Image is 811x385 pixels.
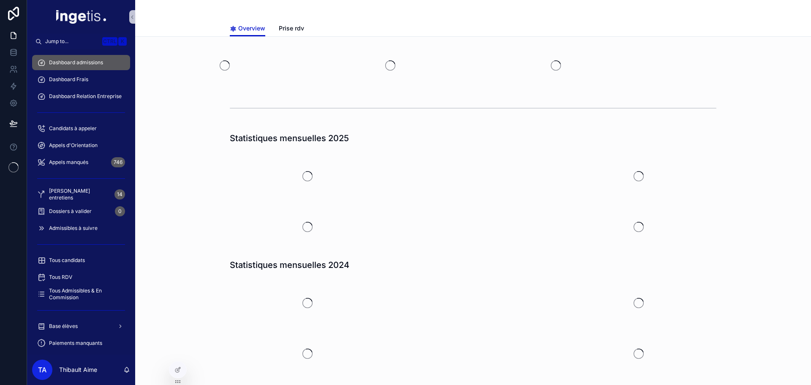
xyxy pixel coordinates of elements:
span: TA [38,365,46,375]
h1: Statistiques mensuelles 2025 [230,132,349,144]
h1: Statistiques mensuelles 2024 [230,259,349,271]
a: Dashboard Relation Entreprise [32,89,130,104]
div: 0 [115,206,125,216]
a: Admissibles à suivre [32,221,130,236]
span: [PERSON_NAME] entretiens [49,188,111,201]
span: Dashboard admissions [49,59,103,66]
div: 14 [114,189,125,199]
a: Tous Admissibles & En Commission [32,287,130,302]
span: Paiements manquants [49,340,102,347]
span: Prise rdv [279,24,304,33]
span: Tous candidats [49,257,85,264]
a: Overview [230,21,265,37]
span: Admissibles à suivre [49,225,98,232]
a: Appels d'Orientation [32,138,130,153]
span: Candidats à appeler [49,125,97,132]
button: Jump to...CtrlK [32,34,130,49]
a: Prise rdv [279,21,304,38]
a: Appels manqués746 [32,155,130,170]
span: Tous Admissibles & En Commission [49,287,122,301]
img: App logo [56,10,106,24]
a: Dashboard admissions [32,55,130,70]
span: Dossiers à valider [49,208,92,215]
span: Ctrl [102,37,117,46]
a: Dashboard Frais [32,72,130,87]
span: Appels d'Orientation [49,142,98,149]
a: Tous candidats [32,253,130,268]
div: scrollable content [27,49,135,355]
a: Dossiers à valider0 [32,204,130,219]
span: Base élèves [49,323,78,330]
span: Overview [238,24,265,33]
a: Tous RDV [32,270,130,285]
span: K [119,38,126,45]
a: [PERSON_NAME] entretiens14 [32,187,130,202]
div: 746 [111,157,125,167]
a: Candidats à appeler [32,121,130,136]
a: Paiements manquants [32,336,130,351]
a: Base élèves [32,319,130,334]
p: Thibault Aime [59,366,97,374]
span: Dashboard Frais [49,76,88,83]
span: Jump to... [45,38,99,45]
span: Dashboard Relation Entreprise [49,93,122,100]
span: Tous RDV [49,274,72,281]
span: Appels manqués [49,159,88,166]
